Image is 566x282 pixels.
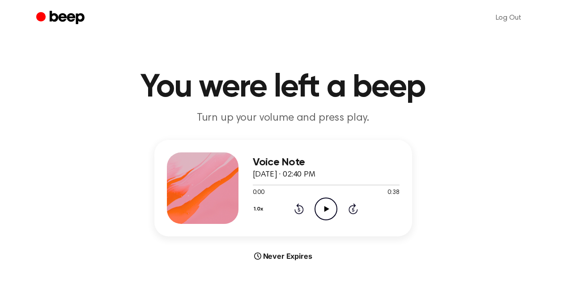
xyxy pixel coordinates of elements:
[154,251,412,261] div: Never Expires
[253,202,267,217] button: 1.0x
[54,72,512,104] h1: You were left a beep
[36,9,87,27] a: Beep
[487,7,530,29] a: Log Out
[253,171,315,179] span: [DATE] · 02:40 PM
[253,188,264,198] span: 0:00
[387,188,399,198] span: 0:38
[253,156,400,168] h3: Voice Note
[111,111,455,126] p: Turn up your volume and press play.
